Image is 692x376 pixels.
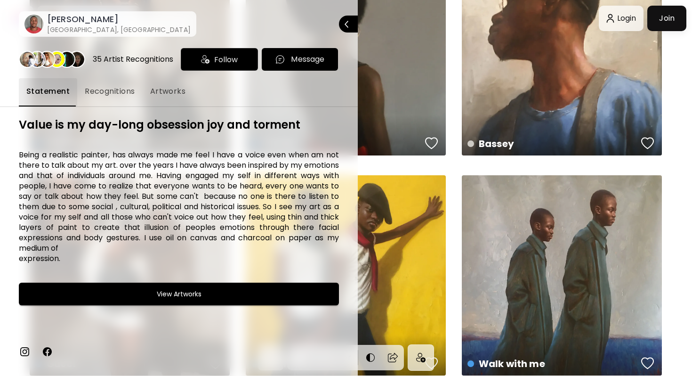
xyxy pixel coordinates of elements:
img: facebook [41,346,53,357]
div: 35 Artist Recognitions [93,54,173,65]
h6: View Artworks [157,288,201,300]
p: Message [291,54,324,65]
div: Follow [181,48,258,71]
h6: [PERSON_NAME] [47,14,191,25]
img: icon [201,55,209,64]
img: chatIcon [275,54,285,65]
span: Statement [26,86,70,97]
span: Recognitions [85,86,135,97]
img: instagram [19,346,30,357]
button: chatIconMessage [262,48,338,71]
button: View Artworks [19,283,339,305]
span: Follow [214,54,238,65]
h6: [GEOGRAPHIC_DATA], [GEOGRAPHIC_DATA] [47,25,191,34]
h6: Being a realistic painter, has always made me feel I have a voice even when am not there to talk ... [19,150,339,264]
h6: Value is my day-long obsession joy and torment [19,118,339,131]
span: Artworks [150,86,186,97]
